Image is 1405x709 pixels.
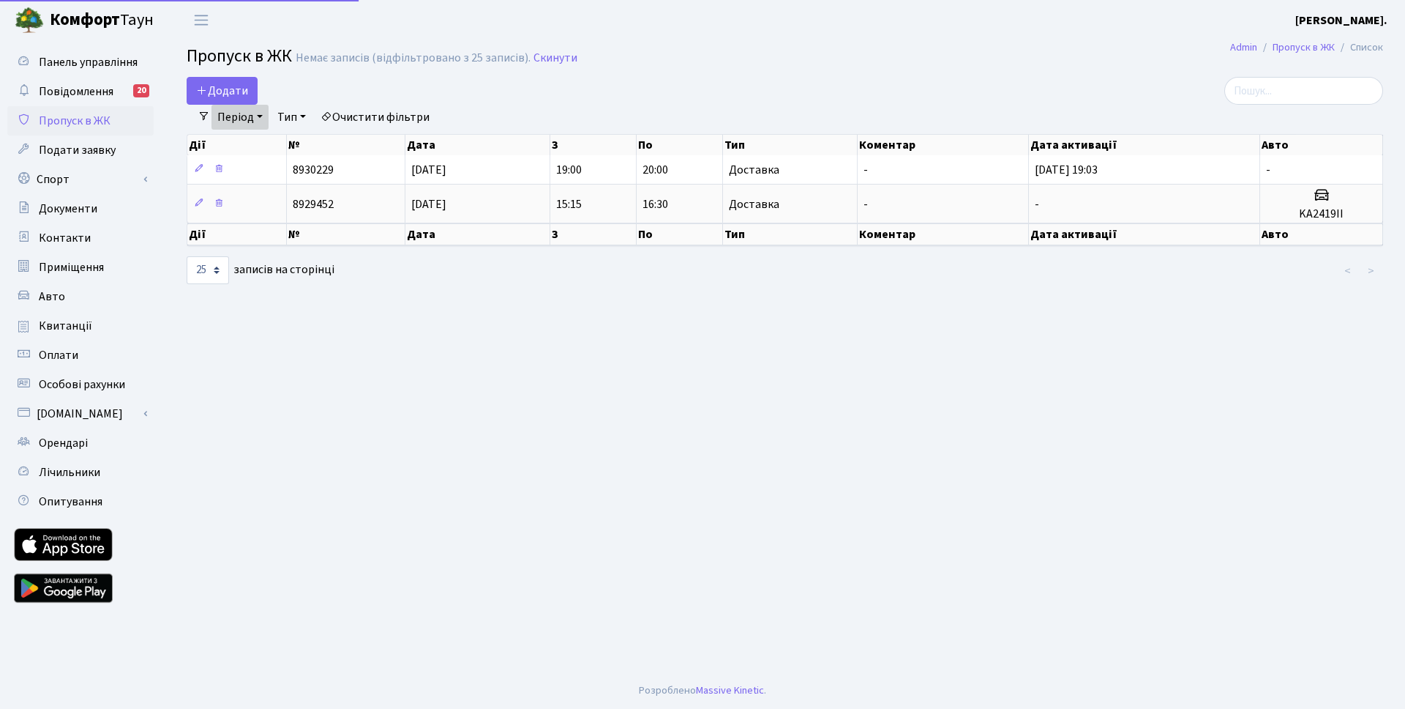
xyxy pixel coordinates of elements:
a: Контакти [7,223,154,253]
span: Квитанції [39,318,92,334]
th: № [287,135,405,155]
span: Орендарі [39,435,88,451]
a: Опитування [7,487,154,516]
a: Квитанції [7,311,154,341]
span: 19:00 [556,162,582,178]
li: Список [1335,40,1383,56]
span: Лічильники [39,464,100,480]
span: Доставка [729,164,779,176]
div: Немає записів (відфільтровано з 25 записів). [296,51,531,65]
span: 16:30 [642,196,668,212]
span: [DATE] [411,162,446,178]
th: Дата активації [1029,223,1260,245]
span: Документи [39,201,97,217]
a: Спорт [7,165,154,194]
b: Комфорт [50,8,120,31]
th: Дії [187,223,287,245]
a: Панель управління [7,48,154,77]
th: Дата активації [1029,135,1260,155]
span: Повідомлення [39,83,113,100]
label: записів на сторінці [187,256,334,284]
span: - [863,196,868,212]
th: № [287,223,405,245]
span: 20:00 [642,162,668,178]
th: Коментар [858,223,1030,245]
a: Admin [1230,40,1257,55]
span: [DATE] 19:03 [1035,162,1098,178]
span: - [1035,196,1039,212]
a: Пропуск в ЖК [7,106,154,136]
span: Приміщення [39,259,104,275]
h5: KA2419II [1266,207,1376,221]
img: logo.png [15,6,44,35]
a: Скинути [533,51,577,65]
th: Тип [723,135,858,155]
a: Повідомлення20 [7,77,154,106]
span: Опитування [39,494,102,510]
span: - [863,162,868,178]
span: Авто [39,289,65,305]
button: Переключити навігацію [183,8,220,32]
th: З [550,135,637,155]
th: По [637,135,723,155]
input: Пошук... [1224,77,1383,105]
a: Орендарі [7,428,154,458]
a: Приміщення [7,253,154,282]
th: По [637,223,723,245]
th: Дії [187,135,287,155]
th: Тип [723,223,858,245]
nav: breadcrumb [1208,32,1405,63]
span: Пропуск в ЖК [39,113,110,129]
a: Оплати [7,341,154,370]
span: 8929452 [293,196,334,212]
select: записів на сторінці [187,256,229,284]
th: Дата [405,135,550,155]
span: 15:15 [556,196,582,212]
span: Подати заявку [39,142,116,158]
a: Авто [7,282,154,311]
a: [PERSON_NAME]. [1295,12,1387,29]
a: Подати заявку [7,136,154,165]
a: Документи [7,194,154,223]
a: Період [211,105,269,130]
th: Дата [405,223,550,245]
a: Пропуск в ЖК [1273,40,1335,55]
a: Massive Kinetic [696,683,764,698]
span: Таун [50,8,154,33]
div: Розроблено . [639,683,766,699]
a: Особові рахунки [7,370,154,399]
span: Пропуск в ЖК [187,43,292,69]
span: - [1266,162,1270,178]
th: Авто [1260,223,1383,245]
a: Лічильники [7,458,154,487]
a: Додати [187,77,258,105]
span: Особові рахунки [39,376,125,393]
th: Коментар [858,135,1030,155]
th: З [550,223,637,245]
span: 8930229 [293,162,334,178]
th: Авто [1260,135,1383,155]
span: Панель управління [39,54,138,70]
a: Тип [271,105,312,130]
div: 20 [133,84,149,97]
span: Доставка [729,198,779,210]
span: Контакти [39,230,91,246]
span: [DATE] [411,196,446,212]
a: Очистити фільтри [315,105,435,130]
span: Додати [196,83,248,99]
a: [DOMAIN_NAME] [7,399,154,428]
span: Оплати [39,347,78,363]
